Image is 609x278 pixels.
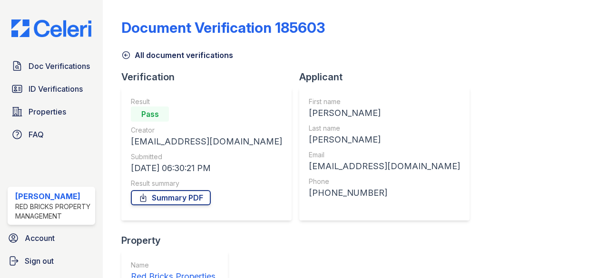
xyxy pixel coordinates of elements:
a: FAQ [8,125,95,144]
div: [EMAIL_ADDRESS][DOMAIN_NAME] [131,135,282,148]
div: [DATE] 06:30:21 PM [131,162,282,175]
div: Phone [309,177,460,186]
a: Summary PDF [131,190,211,205]
div: First name [309,97,460,106]
span: Properties [29,106,66,117]
div: Verification [121,70,299,84]
div: [PERSON_NAME] [309,133,460,146]
div: Pass [131,106,169,122]
span: Sign out [25,255,54,267]
div: Red Bricks Property Management [15,202,91,221]
div: Property [121,234,236,247]
a: Sign out [4,251,99,270]
img: CE_Logo_Blue-a8612792a0a2168367f1c8372b55b34899dd931a85d93a1a3d3e32e68fde9ad4.png [4,19,99,38]
a: Account [4,229,99,248]
div: Last name [309,124,460,133]
div: [PERSON_NAME] [15,191,91,202]
span: ID Verifications [29,83,83,95]
div: Name [131,260,216,270]
a: ID Verifications [8,79,95,98]
div: Submitted [131,152,282,162]
div: Applicant [299,70,477,84]
div: Email [309,150,460,160]
a: Properties [8,102,95,121]
div: [PERSON_NAME] [309,106,460,120]
div: Creator [131,125,282,135]
a: Doc Verifications [8,57,95,76]
div: [PHONE_NUMBER] [309,186,460,200]
span: Doc Verifications [29,60,90,72]
div: Result [131,97,282,106]
div: Document Verification 185603 [121,19,325,36]
div: Result summary [131,179,282,188]
span: Account [25,232,55,244]
div: [EMAIL_ADDRESS][DOMAIN_NAME] [309,160,460,173]
iframe: chat widget [569,240,599,268]
a: All document verifications [121,49,233,61]
span: FAQ [29,129,44,140]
